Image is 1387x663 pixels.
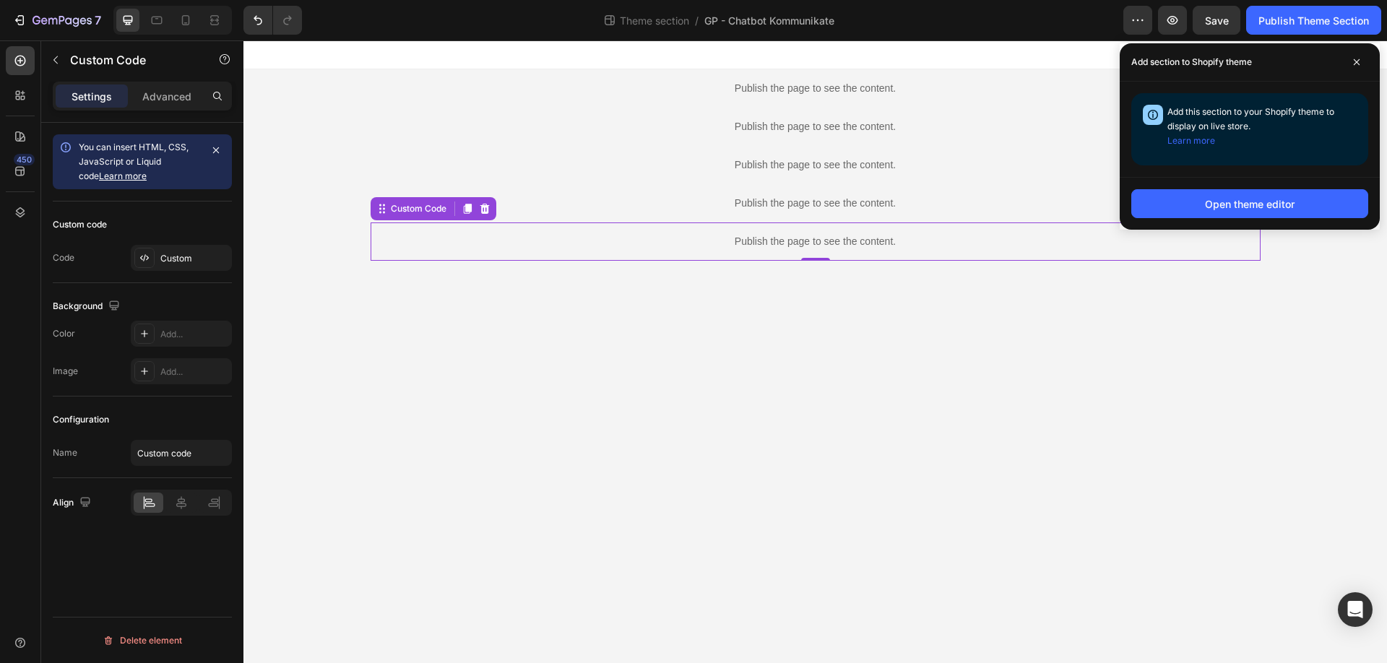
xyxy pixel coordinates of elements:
span: Add this section to your Shopify theme to display on live store. [1167,106,1334,146]
button: 7 [6,6,108,35]
span: GP - Chatbot Kommunikate [704,13,834,28]
div: Custom code [53,218,107,231]
iframe: Design area [243,40,1387,663]
p: Custom Code [70,51,193,69]
span: / [695,13,699,28]
div: Code [53,251,74,264]
div: Undo/Redo [243,6,302,35]
div: 450 [14,154,35,165]
div: Open theme editor [1205,196,1295,212]
div: Align [53,493,94,513]
div: Image [53,365,78,378]
div: Background [53,297,123,316]
p: Add section to Shopify theme [1131,55,1252,69]
div: Delete element [103,632,182,649]
button: Save [1193,6,1240,35]
span: Save [1205,14,1229,27]
div: Color [53,327,75,340]
div: Configuration [53,413,109,426]
div: Publish Theme Section [1258,13,1369,28]
span: Theme section [617,13,692,28]
span: You can insert HTML, CSS, JavaScript or Liquid code [79,142,189,181]
div: Add... [160,365,228,378]
div: Add... [160,328,228,341]
div: Custom [160,252,228,265]
button: Publish Theme Section [1246,6,1381,35]
button: Delete element [53,629,232,652]
div: Open Intercom Messenger [1338,592,1373,627]
p: Advanced [142,89,191,104]
p: 7 [95,12,101,29]
p: Settings [72,89,112,104]
button: Learn more [1167,134,1215,148]
button: Open theme editor [1131,189,1368,218]
div: Name [53,446,77,459]
a: Learn more [99,170,147,181]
